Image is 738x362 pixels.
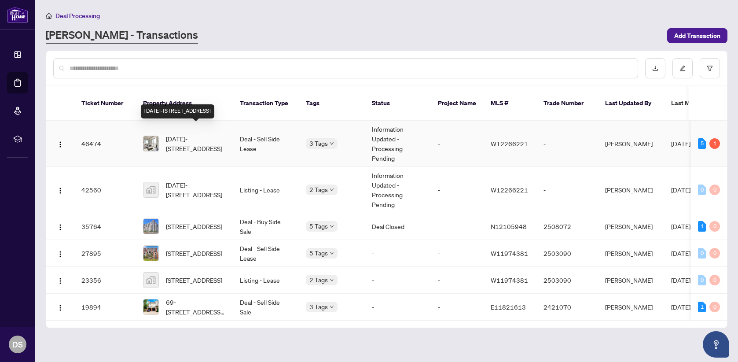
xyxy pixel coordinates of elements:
[431,240,484,267] td: -
[143,182,158,197] img: thumbnail-img
[57,304,64,311] img: Logo
[598,294,664,321] td: [PERSON_NAME]
[166,222,222,231] span: [STREET_ADDRESS]
[53,246,67,260] button: Logo
[491,140,528,148] span: W12266221
[709,221,720,232] div: 0
[598,86,664,121] th: Last Updated By
[652,65,658,71] span: download
[598,167,664,213] td: [PERSON_NAME]
[667,28,727,43] button: Add Transaction
[233,167,299,213] td: Listing - Lease
[309,221,328,231] span: 5 Tags
[671,186,690,194] span: [DATE]
[309,302,328,312] span: 3 Tags
[679,65,686,71] span: edit
[671,249,690,257] span: [DATE]
[233,121,299,167] td: Deal - Sell Side Lease
[330,224,334,229] span: down
[598,213,664,240] td: [PERSON_NAME]
[709,275,720,285] div: 0
[671,98,725,108] span: Last Modified Date
[143,299,158,314] img: thumbnail-img
[74,267,136,294] td: 23356
[431,267,484,294] td: -
[491,249,528,257] span: W11974381
[53,137,67,151] button: Logo
[330,278,334,282] span: down
[166,180,226,199] span: [DATE]-[STREET_ADDRESS]
[365,267,431,294] td: -
[57,141,64,148] img: Logo
[143,136,158,151] img: thumbnail-img
[143,219,158,234] img: thumbnail-img
[671,222,690,230] span: [DATE]
[536,86,598,121] th: Trade Number
[698,302,706,312] div: 1
[598,121,664,167] td: [PERSON_NAME]
[46,13,52,19] span: home
[365,240,431,267] td: -
[57,277,64,284] img: Logo
[74,121,136,167] td: 46474
[645,58,665,78] button: download
[536,240,598,267] td: 2503090
[365,167,431,213] td: Information Updated - Processing Pending
[136,86,233,121] th: Property Address
[671,303,690,311] span: [DATE]
[233,294,299,321] td: Deal - Sell Side Sale
[491,222,527,230] span: N12105948
[431,121,484,167] td: -
[74,167,136,213] td: 42560
[703,331,729,358] button: Open asap
[709,185,720,195] div: 0
[12,338,23,351] span: DS
[709,302,720,312] div: 0
[7,7,28,23] img: logo
[365,86,431,121] th: Status
[53,219,67,233] button: Logo
[431,86,484,121] th: Project Name
[143,273,158,288] img: thumbnail-img
[233,240,299,267] td: Deal - Sell Side Lease
[365,121,431,167] td: Information Updated - Processing Pending
[536,167,598,213] td: -
[53,183,67,197] button: Logo
[330,188,334,192] span: down
[672,58,693,78] button: edit
[143,246,158,261] img: thumbnail-img
[74,213,136,240] td: 35764
[299,86,365,121] th: Tags
[536,213,598,240] td: 2508072
[166,134,226,153] span: [DATE]-[STREET_ADDRESS]
[309,275,328,285] span: 2 Tags
[709,248,720,259] div: 0
[698,138,706,149] div: 5
[536,294,598,321] td: 2421070
[431,167,484,213] td: -
[431,213,484,240] td: -
[698,185,706,195] div: 0
[598,240,664,267] td: [PERSON_NAME]
[53,300,67,314] button: Logo
[233,267,299,294] td: Listing - Lease
[536,267,598,294] td: 2503090
[309,185,328,195] span: 2 Tags
[57,224,64,231] img: Logo
[431,294,484,321] td: -
[309,138,328,148] span: 3 Tags
[233,213,299,240] td: Deal - Buy Side Sale
[536,121,598,167] td: -
[598,267,664,294] td: [PERSON_NAME]
[233,86,299,121] th: Transaction Type
[484,86,536,121] th: MLS #
[57,187,64,194] img: Logo
[55,12,100,20] span: Deal Processing
[46,28,198,44] a: [PERSON_NAME] - Transactions
[674,29,720,43] span: Add Transaction
[53,273,67,287] button: Logo
[309,248,328,258] span: 5 Tags
[700,58,720,78] button: filter
[330,141,334,146] span: down
[707,65,713,71] span: filter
